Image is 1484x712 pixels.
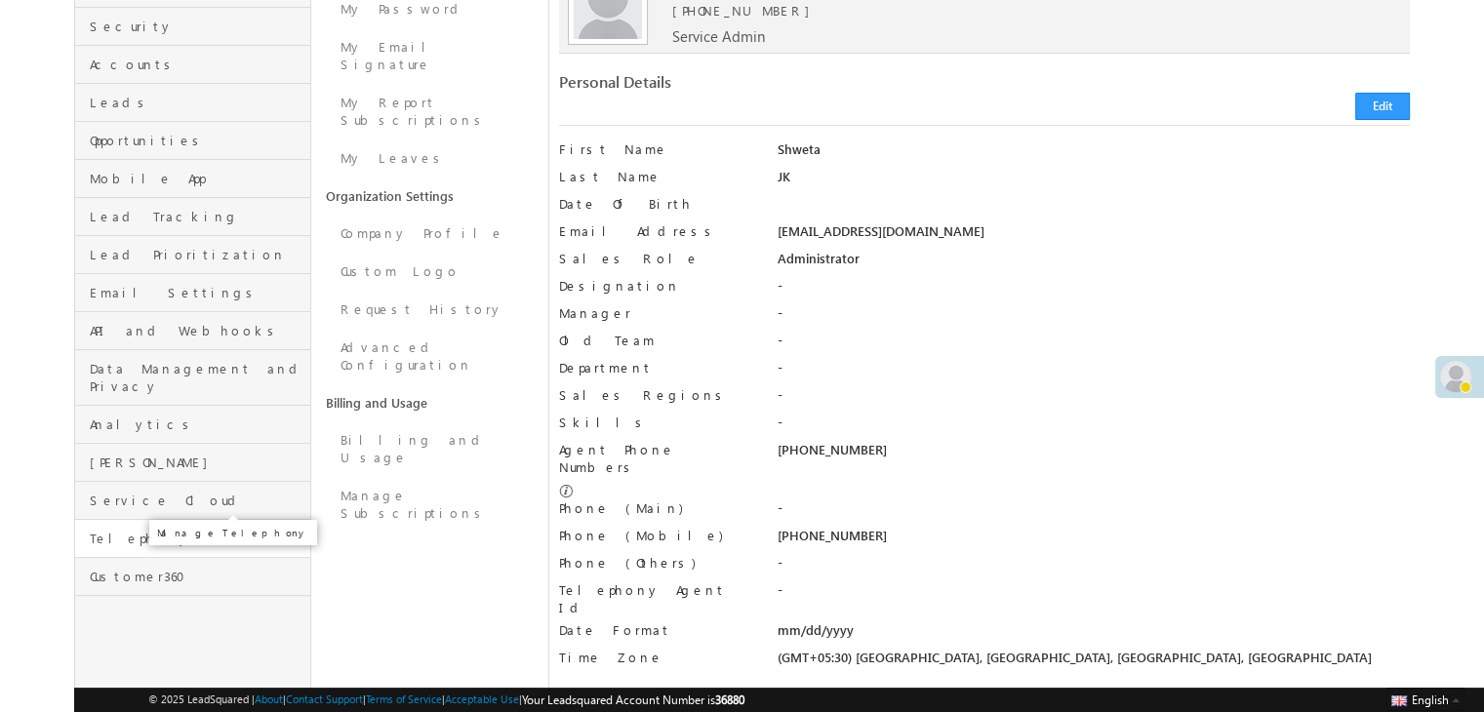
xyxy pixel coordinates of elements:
a: Manage Subscriptions [311,477,547,533]
span: Email Settings [90,284,305,301]
a: Leads [75,84,310,122]
div: - [777,414,1410,441]
a: Acceptable Use [445,692,519,705]
label: First Name [559,140,755,158]
div: [EMAIL_ADDRESS][DOMAIN_NAME] [777,222,1410,250]
div: - [777,581,1410,609]
label: Old Team [559,332,755,349]
div: - [777,499,1410,527]
a: Advanced Configuration [311,329,547,384]
label: Manager [559,304,755,322]
label: Date Format [559,621,755,639]
span: © 2025 LeadSquared | | | | | [148,691,744,709]
span: Your Leadsquared Account Number is [522,692,744,707]
div: (GMT+05:30) [GEOGRAPHIC_DATA], [GEOGRAPHIC_DATA], [GEOGRAPHIC_DATA], [GEOGRAPHIC_DATA] [777,649,1410,676]
span: Service Cloud [90,492,305,509]
div: Personal Details [559,73,974,100]
a: Company Profile [311,215,547,253]
div: - [777,359,1410,386]
a: Terms of Service [366,692,442,705]
p: Manage Telephony [157,526,309,539]
label: Time Zone [559,649,755,666]
span: Mobile App [90,170,305,187]
a: Custom Logo [311,253,547,291]
span: Opportunities [90,132,305,149]
div: [PHONE_NUMBER] [777,441,1410,468]
label: Last Name [559,168,755,185]
span: Data Management and Privacy [90,360,305,395]
span: 36880 [715,692,744,707]
label: Sales Regions [559,386,755,404]
a: Security [75,8,310,46]
a: My Leaves [311,139,547,178]
label: Designation [559,277,755,295]
a: Data Management and Privacy [75,350,310,406]
span: Customer360 [90,568,305,585]
div: - [777,277,1410,304]
a: Lead Tracking [75,198,310,236]
a: [PERSON_NAME] [75,444,310,482]
span: Service Admin [672,27,765,45]
span: English [1412,692,1449,707]
a: Billing and Usage [311,421,547,477]
a: Request History [311,291,547,329]
a: Organization Settings [311,178,547,215]
label: Agent Phone Numbers [559,441,755,476]
div: - [777,386,1410,414]
div: - [777,554,1410,581]
a: Service Cloud [75,482,310,520]
button: English [1386,688,1464,711]
span: API and Webhooks [90,322,305,339]
label: Email Address [559,222,755,240]
div: - [777,332,1410,359]
label: Department [559,359,755,376]
a: Telephony [75,520,310,558]
span: [PERSON_NAME] [90,454,305,471]
label: Sales Role [559,250,755,267]
a: Analytics [75,406,310,444]
a: Contact Support [286,692,363,705]
div: JK [777,168,1410,195]
label: Phone (Others) [559,554,755,572]
span: Accounts [90,56,305,73]
span: Lead Prioritization [90,246,305,263]
div: mm/dd/yyyy [777,621,1410,649]
button: Edit [1355,93,1410,120]
a: About [255,692,283,705]
div: [PHONE_NUMBER] [777,527,1410,554]
label: Phone (Mobile) [559,527,723,544]
label: Telephony Agent Id [559,581,755,616]
div: Shweta [777,140,1410,168]
a: Accounts [75,46,310,84]
a: My Report Subscriptions [311,84,547,139]
a: Lead Prioritization [75,236,310,274]
span: [PHONE_NUMBER] [672,2,820,19]
span: Analytics [90,415,305,433]
a: Billing and Usage [311,384,547,421]
div: - [777,304,1410,332]
div: Administrator [777,250,1410,277]
a: Opportunities [75,122,310,160]
span: Lead Tracking [90,208,305,225]
span: Security [90,18,305,35]
a: My Email Signature [311,28,547,84]
a: API and Webhooks [75,312,310,350]
span: Leads [90,94,305,111]
a: Mobile App [75,160,310,198]
a: Email Settings [75,274,310,312]
a: Customer360 [75,558,310,596]
span: Telephony [90,530,305,547]
label: Date Of Birth [559,195,755,213]
label: Skills [559,414,755,431]
label: Phone (Main) [559,499,755,517]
